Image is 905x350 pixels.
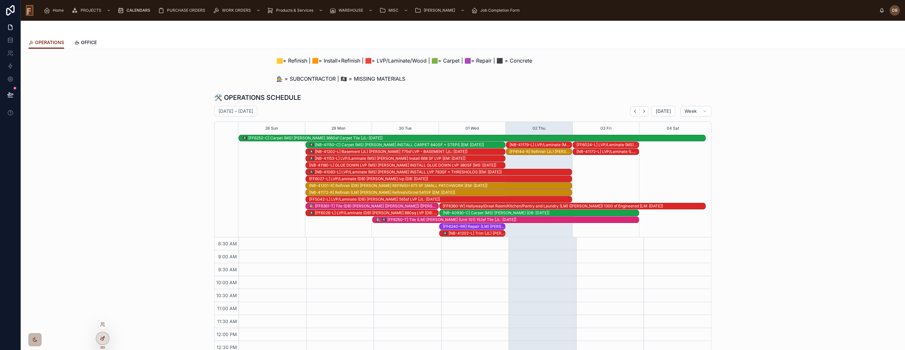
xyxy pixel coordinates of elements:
[309,142,505,148] div: 🏴‍☠️ [NB-41150-C] Carpet (MS) Michelle Doney INSTALL CARPET 840SF + STEPS [EM: 09-18-25]
[309,196,572,202] div: [FF5042-L] LVP/Laminate (DB) Liz Noack 565sf LVP [JL: 07-28-25]
[276,8,313,13] span: Products & Services
[35,39,64,46] span: OPERATIONS
[443,224,505,229] div: [FF6240-RR] Repair (LM) [PERSON_NAME] 4 board feather Material is onsite [LM: [DATE]]
[309,169,572,175] div: 🏴‍☠️ [NB-41083-L] LVP/Laminate (MS) Larry Robe INSTALL LVP 783SF + THRESHOLDS [EM: 09-18-25]
[655,108,671,114] span: [DATE]
[167,8,205,13] span: PURCHASE ORDERS
[309,156,505,161] div: 🏴‍☠️ [NB-41153-L] LVP/Laminate (MS) [PERSON_NAME] Install 668 SF LVP [EM: [DATE]]
[217,254,239,259] span: 9:00 AM
[242,135,705,141] div: 🏴‍☠️ [FF6252-C] Carpet (MS) [PERSON_NAME] 3660sf Carpet Tile [JL: [DATE]]
[309,190,572,195] div: [NB-41172-R] Refinish (LM) [PERSON_NAME] Refinish/Grind 545SF [EM: [DATE]]
[630,106,640,116] button: Back
[216,319,239,324] span: 11:30 AM
[328,5,376,16] a: WAREHOUSE
[509,142,572,148] div: [NB-41179-L] LVP/Laminate (MS) Jeffrey Krolikowski T/O FLOATING 590SF + T/O TREADS [MS: 09-19-25]
[339,8,363,13] span: WAREHOUSE
[309,176,572,181] div: [FF6027-L] LVP/Laminate (DB) [PERSON_NAME] lvp [DB: [DATE]]
[265,5,326,16] a: Products & Services
[217,267,239,272] span: 9:30 AM
[469,5,524,16] a: Job Completion Form
[309,149,505,155] div: 🏴‍☠️ [NB-41202-L] Basement (JL) Andre Archambeau 775sf LVP - BASEMENT [JL: 09-15-25]
[576,149,638,155] div: [NB-41172-L] LVP/Laminate (LM) Michelle DeBosko Curran 72 SF LVT [LM: 09-10-25]
[211,5,264,16] a: WORK ORDERS
[215,280,239,285] span: 10:00 AM
[388,8,398,13] span: MISC
[116,5,155,16] a: CALENDARS
[222,8,251,13] span: WORK ORDERS
[70,5,114,16] a: PROJECTS
[640,106,649,116] button: Next
[509,149,572,154] div: [FF6144-R] Refinish (JL) [PERSON_NAME] & [PERSON_NAME] 122sf REFINISH [JL: [DATE]]
[309,210,438,216] div: 🏴‍☠️ [FF6026-L] LVP/Laminate (DB) [PERSON_NAME] 880sq LVP [DB: [DATE]]
[376,217,638,222] div: 🧑‍🔧 🏴‍☠️ [FF6250-T] Tile (LM) [PERSON_NAME] (Unit 101) 152sf Tile [JL: [DATE]]
[127,8,150,13] span: CALENDARS
[39,3,879,17] div: scrollable content
[215,344,239,350] span: 12:30 PM
[377,5,411,16] a: MISC
[217,241,239,246] span: 8:30 AM
[509,149,572,155] div: [FF6144-R] Refinish (JL) Marge & Carl Zelinski 122sf REFINISH [JL: 09-17-25]
[81,39,97,46] span: OFFICE
[309,162,505,168] div: [NB-41180-L] GLUE DOWN LVP (MS) Katie Wolters INSTALL GLUE DOWN LVP 380SF [MS: 09-10-25]
[331,122,345,135] button: 29 Mon
[309,210,438,216] div: 🏴‍☠️ [FF6026-L] LVP/Laminate (DB) Stephanie Cappelli 880sq LVP [DB: 09-13-25]
[74,37,97,50] a: OFFICE
[413,5,468,16] a: [PERSON_NAME]
[242,135,705,141] div: 🏴‍☠️ [FF6252-C] Carpet (MS) Joy Gallmon 3660sf Carpet Tile [JL: 09-18-25]
[443,210,639,216] div: [NB-40930-C] Carpet (MS) Jenn Kuiper [DB: 09-08-25]
[424,8,455,13] span: [PERSON_NAME]
[443,210,639,216] div: [NB-40930-C] Carpet (MS) [PERSON_NAME] [DB: [DATE]]
[215,293,239,298] span: 10:30 AM
[309,183,572,188] div: [NB-41201-R] Refinish (DB) [PERSON_NAME] REFINISH 675 SF SMALL PATCHWORK [EM: [DATE]]
[81,8,101,13] span: PROJECTS
[685,108,697,114] span: Week
[480,8,520,13] span: Job Completion Form
[309,190,572,195] div: [NB-41172-R] Refinish (LM) Michelle DeBosko Curran Refinish/Grind 545SF [EM: 09-10-25]
[309,176,572,182] div: [FF6027-L] LVP/Laminate (DB) Noah Peschel lvp [DB: 09-16-25]
[214,93,301,102] h1: 🛠️ OPERATIONS SCHEDULE
[218,108,253,114] h2: [DATE] – [DATE]
[309,156,505,161] div: 🏴‍☠️ [NB-41153-L] LVP/Laminate (MS) Jim Foti Install 668 SF LVP [EM: 09-11-25]
[651,106,675,116] button: [DATE]
[28,37,64,49] a: OPERATIONS
[576,142,638,148] div: [FF6024-L] LVP/Laminate (MS) Holly Nerone INSTALL PEEL AND STICK LVT 55SF [MS: 09-13-25]
[156,5,210,16] a: PURCHASE ORDERS
[443,231,505,236] div: 🏴‍☠️ [NB-41202-L] Trim (JL) [PERSON_NAME] Trim [JL: [DATE]]
[309,169,572,175] div: 🏴‍☠️ [NB-41083-L] LVP/Laminate (MS) [PERSON_NAME] INSTALL LVP 783SF + THRESHOLDS [EM: [DATE]]
[443,203,705,209] div: [FF6360-W] Hallyway/Great Room/Kitchen/Pantry and Laundry (LM) (Riehle) 1300 sf Engineered [LM: 0...
[680,106,711,116] button: Week
[309,183,572,189] div: [NB-41201-R] Refinish (DB) Todd Kohl REFINISH 675 SF SMALL PATCHWORK [EM: 09-12-25]
[666,122,679,135] button: 04 Sat
[309,149,505,154] div: 🏴‍☠️ [NB-41202-L] Basement (JL) [PERSON_NAME] 775sf LVP - BASEMENT [JL: [DATE]]
[309,163,505,168] div: [NB-41180-L] GLUE DOWN LVP (MS) [PERSON_NAME] INSTALL GLUE DOWN LVP 380SF [MS: [DATE]]
[509,142,572,147] div: [NB-41179-L] LVP/Laminate (MS) [PERSON_NAME] T/O FLOATING 590SF + T/O TREADS [MS: [DATE]]
[532,122,545,135] button: 02 Thu
[399,122,412,135] button: 30 Tue
[443,230,505,236] div: 🏴‍☠️ [NB-41202-L] Trim (JL) Andre Archambeau Trim [JL: 09-15-25]
[443,204,705,209] div: [FF6360-W] Hallyway/Great Room/Kitchen/Pantry and Laundry (LM) ([PERSON_NAME]) 1300 sf Engineered...
[576,149,638,154] div: [NB-41172-L] LVP/Laminate (LM) [PERSON_NAME] 72 SF LVT [LM: [DATE]]
[309,204,438,209] div: 🧑‍🔧 [FF6361-T] Tile (DB) [PERSON_NAME] [[PERSON_NAME]] ([PERSON_NAME]) Backsplash [DB: [DATE]]
[465,122,479,135] div: 01 Wed
[443,224,505,229] div: [FF6240-RR] Repair (LM) Tony DeFranze 4 board feather Material is onsite [LM: 09-17-25]
[576,142,638,147] div: [FF6024-L] LVP/Laminate (MS) [PERSON_NAME] INSTALL PEEL AND STICK LVT 55SF [MS: [DATE]]
[309,142,505,147] div: 🏴‍☠️ [NB-41150-C] Carpet (MS) [PERSON_NAME] INSTALL CARPET 840SF + STEPS [EM: [DATE]]
[276,57,532,64] span: 🟨= Refinish | 🟧= Install+Refinish | 🟥= LVP/Laminate/Wood | 🟩= Carpet | 🟪= Repair | ⬛ = Concrete
[309,197,572,202] div: [FF5042-L] LVP/Laminate (DB) [PERSON_NAME] 565sf LVP [JL: [DATE]]
[42,5,68,16] a: Home
[276,75,405,83] span: 🧑‍🔧 = SUBCONTRACTOR | 🏴‍☠️ = MISSING MATERIALS
[216,306,239,311] span: 11:00 AM
[215,332,239,337] span: 12:00 PM
[600,122,611,135] button: 03 Fri
[265,122,278,135] button: 28 Sun
[309,203,438,209] div: 🧑‍🔧 [FF6361-T] Tile (DB) Callen [Marie] (SCHNEIDER) Backsplash [DB: 09-26-25]
[892,8,898,13] span: DB
[26,5,33,16] img: App logo
[376,217,638,223] div: 🧑‍🔧 🏴‍☠️ [FF6250-T] Tile (LM) Kris Kraussel (Unit 101) 152sf Tile [JL: 09-18-25]
[53,8,64,13] span: Home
